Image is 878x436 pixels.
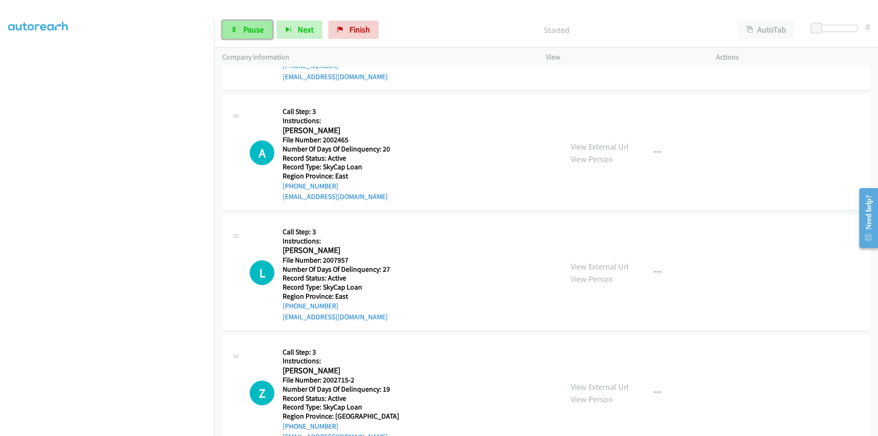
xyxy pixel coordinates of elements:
span: Pause [243,24,264,35]
h5: Number Of Days Of Delinquency: 19 [283,385,399,394]
h5: Call Step: 3 [283,348,399,357]
a: [PHONE_NUMBER] [283,182,338,190]
h5: Region Province: East [283,172,390,181]
a: [EMAIL_ADDRESS][DOMAIN_NAME] [283,72,388,81]
h5: Instructions: [283,237,390,246]
div: 0 [866,21,870,33]
h5: Call Step: 3 [283,227,390,237]
h1: Z [250,381,274,405]
h2: [PERSON_NAME] [283,125,390,136]
a: Finish [328,21,379,39]
h5: File Number: 2007957 [283,256,390,265]
a: View Person [571,394,613,404]
a: Pause [222,21,273,39]
h5: Record Status: Active [283,274,390,283]
h2: [PERSON_NAME] [283,245,390,256]
div: Delay between calls (in seconds) [815,25,857,32]
h5: File Number: 2002465 [283,135,390,145]
p: View [546,52,700,63]
div: The call is yet to be attempted [250,140,274,165]
a: [PHONE_NUMBER] [283,422,338,431]
div: The call is yet to be attempted [250,381,274,405]
p: Company Information [222,52,530,63]
span: Finish [349,24,370,35]
button: Next [277,21,322,39]
button: AutoTab [738,21,795,39]
h5: Record Status: Active [283,394,399,403]
div: The call is yet to be attempted [250,260,274,285]
a: [EMAIL_ADDRESS][DOMAIN_NAME] [283,312,388,321]
a: View Person [571,154,613,164]
a: View Person [571,274,613,284]
h5: Instructions: [283,356,399,366]
p: Actions [716,52,870,63]
a: [PHONE_NUMBER] [283,301,338,310]
h5: File Number: 2002715-2 [283,376,399,385]
h5: Call Step: 3 [283,107,390,116]
h2: [PERSON_NAME] [283,366,399,376]
iframe: Resource Center [851,182,878,254]
h1: A [250,140,274,165]
h1: L [250,260,274,285]
h5: Record Type: SkyCap Loan [283,403,399,412]
h5: Instructions: [283,116,390,125]
h5: Record Status: Active [283,154,390,163]
span: Next [298,24,314,35]
a: [EMAIL_ADDRESS][DOMAIN_NAME] [283,192,388,201]
h5: Number Of Days Of Delinquency: 20 [283,145,390,154]
a: View External Url [571,382,629,392]
a: View External Url [571,261,629,272]
h5: Region Province: [GEOGRAPHIC_DATA] [283,412,399,421]
p: Started [391,24,722,36]
h5: Number Of Days Of Delinquency: 27 [283,265,390,274]
h5: Record Type: SkyCap Loan [283,162,390,172]
a: View External Url [571,141,629,152]
h5: Region Province: East [283,292,390,301]
h5: Record Type: SkyCap Loan [283,283,390,292]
